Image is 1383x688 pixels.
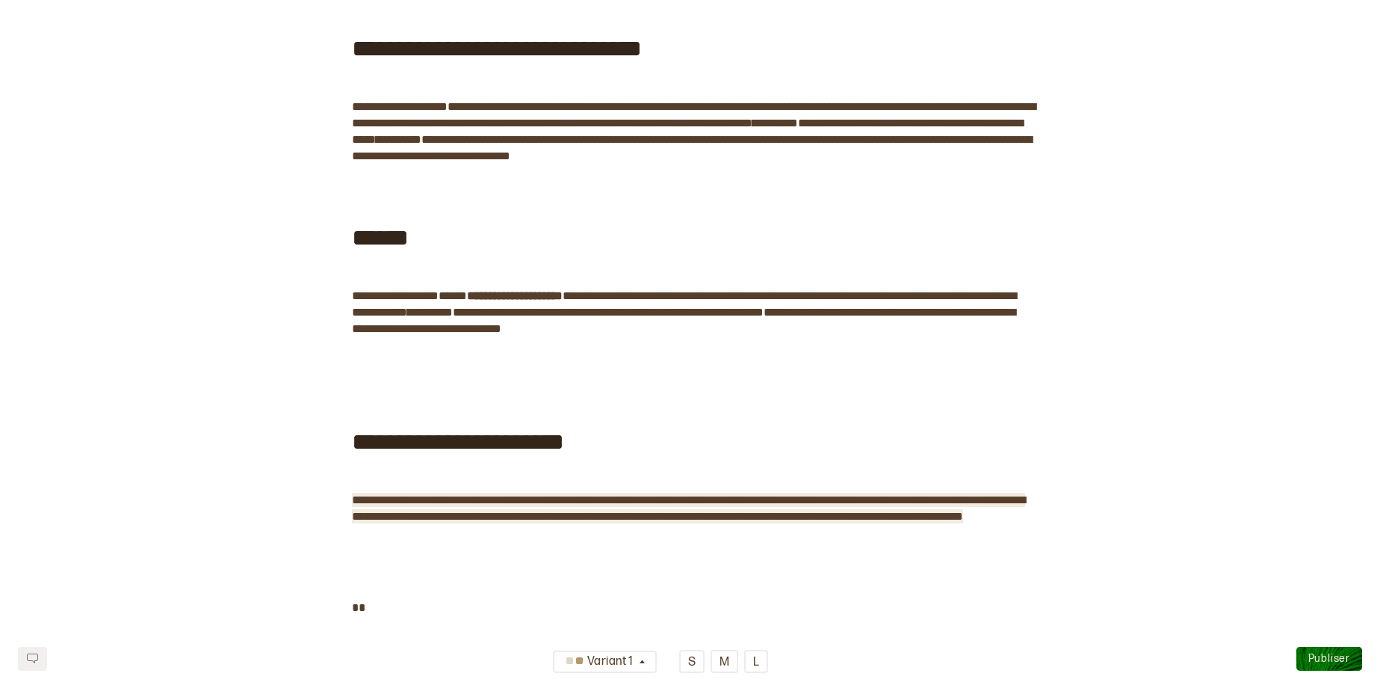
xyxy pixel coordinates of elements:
[553,651,657,673] button: Variant 1
[711,650,738,673] button: M
[744,650,768,673] button: L
[1296,647,1362,671] button: Publiser
[562,650,637,675] div: Variant 1
[1308,652,1350,665] span: Publiser
[679,650,705,673] button: S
